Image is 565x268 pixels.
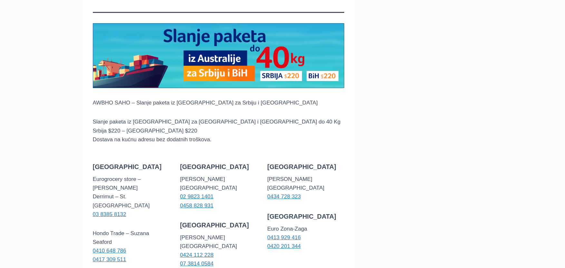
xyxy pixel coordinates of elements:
[267,162,344,172] h5: [GEOGRAPHIC_DATA]
[267,212,344,221] h5: [GEOGRAPHIC_DATA]
[267,224,344,251] p: Euro Zona-Zaga
[93,211,126,217] a: 03 8385 8132
[93,162,170,172] h5: [GEOGRAPHIC_DATA]
[93,175,170,219] p: Eurogrocery store – [PERSON_NAME] Derrimut – St. [GEOGRAPHIC_DATA]
[180,194,213,200] a: 02 9823 1401
[93,256,126,263] a: 0417 309 511
[267,234,301,241] a: 0413 929 416
[267,175,344,201] p: [PERSON_NAME] [GEOGRAPHIC_DATA]
[180,261,213,267] a: 07 3814 0584
[180,175,257,210] p: [PERSON_NAME] [GEOGRAPHIC_DATA]
[267,194,301,200] a: 0434 728 323
[93,248,126,254] a: 0410 648 786
[180,203,213,209] a: 0458 828 931
[93,229,170,264] p: Hondo Trade – Suzana Seaford
[180,252,213,258] a: 0424 112 228
[180,162,257,172] h5: [GEOGRAPHIC_DATA]
[180,220,257,230] h5: [GEOGRAPHIC_DATA]
[93,98,345,107] p: AWBHO SAHO – Slanje paketa iz [GEOGRAPHIC_DATA] za Srbiju i [GEOGRAPHIC_DATA]
[93,117,345,144] p: Slanje paketa iz [GEOGRAPHIC_DATA] za [GEOGRAPHIC_DATA] i [GEOGRAPHIC_DATA] do 40 Kg Srbija $220 ...
[267,243,301,249] a: 0420 201 344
